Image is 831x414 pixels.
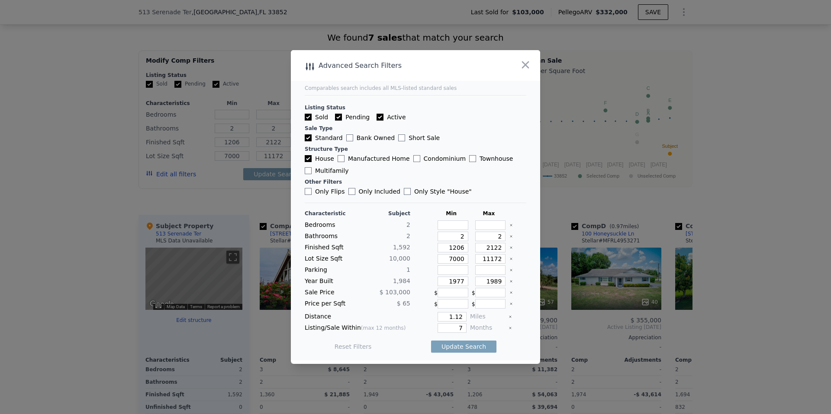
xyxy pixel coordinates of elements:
label: Multifamily [305,166,348,175]
span: 2 [406,221,410,228]
div: Distance [305,312,410,322]
input: Only Style "House" [404,188,411,195]
label: Standard [305,134,343,142]
label: Short Sale [398,134,440,142]
div: Other Filters [305,178,526,185]
input: Sold [305,114,312,121]
label: Only Flips [305,187,345,196]
button: Reset [335,342,372,351]
div: Months [470,323,505,333]
label: Bank Owned [346,134,395,142]
div: Finished Sqft [305,243,356,252]
div: $ [434,299,468,309]
span: $ 103,000 [380,289,410,296]
div: $ [472,299,506,309]
button: Clear [509,223,513,227]
div: $ [472,288,506,297]
div: Parking [305,265,356,275]
input: Only Flips [305,188,312,195]
div: Characteristic [305,210,356,217]
input: Bank Owned [346,134,353,141]
div: Lot Size Sqft [305,254,356,264]
div: Listing/Sale Within [305,323,410,333]
label: Condominium [413,154,466,163]
span: 1,592 [393,244,410,251]
button: Clear [509,302,513,306]
input: House [305,155,312,162]
button: Clear [509,257,513,261]
label: House [305,154,334,163]
div: Subject [359,210,410,217]
div: Min [434,210,468,217]
div: Year Built [305,277,356,286]
input: Multifamily [305,167,312,174]
div: Listing Status [305,104,526,111]
label: Active [377,113,406,121]
button: Clear [509,315,512,318]
input: Pending [335,114,342,121]
input: Only Included [348,188,355,195]
div: Advanced Search Filters [291,60,490,72]
input: Short Sale [398,134,405,141]
div: Comparables search includes all MLS-listed standard sales [305,85,526,92]
label: Townhouse [469,154,513,163]
label: Only Included [348,187,400,196]
button: Clear [509,291,513,294]
div: Structure Type [305,146,526,153]
span: 1 [406,266,410,273]
label: Sold [305,113,328,121]
div: Price per Sqft [305,299,356,309]
button: Update Search [431,341,496,353]
span: 1,984 [393,277,410,284]
button: Clear [509,268,513,272]
label: Pending [335,113,370,121]
input: Condominium [413,155,420,162]
div: Sale Type [305,125,526,132]
div: Max [472,210,506,217]
span: $ 65 [397,300,410,307]
label: Only Style " House " [404,187,472,196]
label: Manufactured Home [338,154,410,163]
span: 10,000 [389,255,410,262]
div: Miles [470,312,505,322]
span: 2 [406,232,410,239]
input: Townhouse [469,155,476,162]
button: Clear [509,280,513,283]
div: Bathrooms [305,232,356,241]
input: Manufactured Home [338,155,345,162]
button: Clear [509,326,512,330]
div: $ [434,288,468,297]
span: (max 12 months) [361,325,406,331]
button: Clear [509,235,513,238]
input: Standard [305,134,312,141]
button: Clear [509,246,513,249]
input: Active [377,114,383,121]
div: Bedrooms [305,220,356,230]
div: Sale Price [305,288,356,297]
